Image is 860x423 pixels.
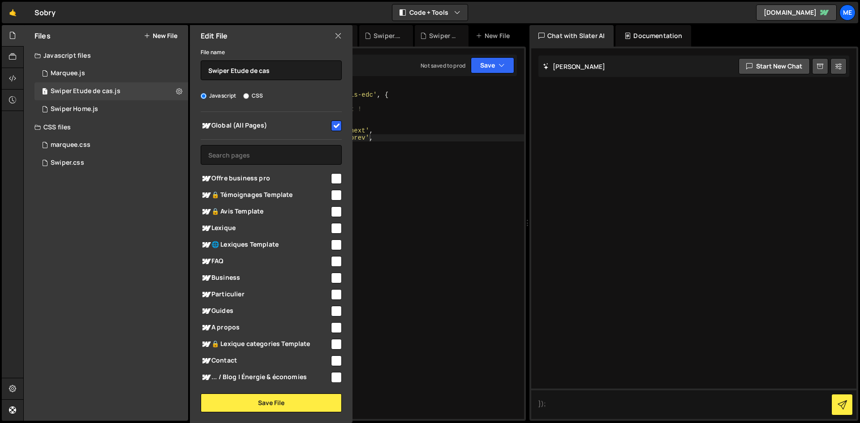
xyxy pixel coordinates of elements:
[201,93,206,99] input: Javascript
[201,256,330,267] span: FAQ
[34,100,188,118] div: Swiper Home.js
[34,31,51,41] h2: Files
[201,223,330,234] span: Lexique
[201,273,330,283] span: Business
[24,47,188,64] div: Javascript files
[543,62,605,71] h2: [PERSON_NAME]
[739,58,810,74] button: Start new chat
[201,372,330,383] span: ... / Blog | Énergie & économies
[201,31,228,41] h2: Edit File
[51,87,120,95] div: Swiper Etude de cas.js
[476,31,513,40] div: New File
[392,4,468,21] button: Code + Tools
[51,105,98,113] div: Swiper Home.js
[421,62,465,69] div: Not saved to prod
[529,25,614,47] div: Chat with Slater AI
[34,136,188,154] div: 17376/48372.css
[144,32,177,39] button: New File
[201,173,330,184] span: Offre business pro
[756,4,837,21] a: [DOMAIN_NAME]
[51,159,84,167] div: Swiper.css
[201,120,330,131] span: Global (All Pages)
[201,48,225,57] label: File name
[34,154,188,172] div: 17376/48386.css
[201,190,330,201] span: 🔒 Témoignages Template
[24,118,188,136] div: CSS files
[2,2,24,23] a: 🤙
[51,69,85,77] div: Marquee.js
[201,393,342,412] button: Save File
[839,4,856,21] a: Me
[201,355,330,366] span: Contact
[34,64,188,82] div: 17376/48371.js
[615,25,691,47] div: Documentation
[201,91,236,100] label: Javascript
[201,322,330,333] span: A propos
[34,7,56,18] div: Sobry
[429,31,458,40] div: Swiper Home.js
[201,145,342,165] input: Search pages
[201,60,342,80] input: Name
[51,141,90,149] div: marquee.css
[201,306,330,316] span: Guides
[243,93,249,99] input: CSS
[374,31,402,40] div: Swiper.css
[34,82,188,100] div: 17376/48458.js
[42,89,47,96] span: 1
[201,339,330,350] span: 🔒 Lexique categories Template
[201,206,330,217] span: 🔒 Avis Template
[201,239,330,250] span: 🌐 Lexiques Template
[471,57,514,73] button: Save
[243,91,263,100] label: CSS
[201,289,330,300] span: Particulier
